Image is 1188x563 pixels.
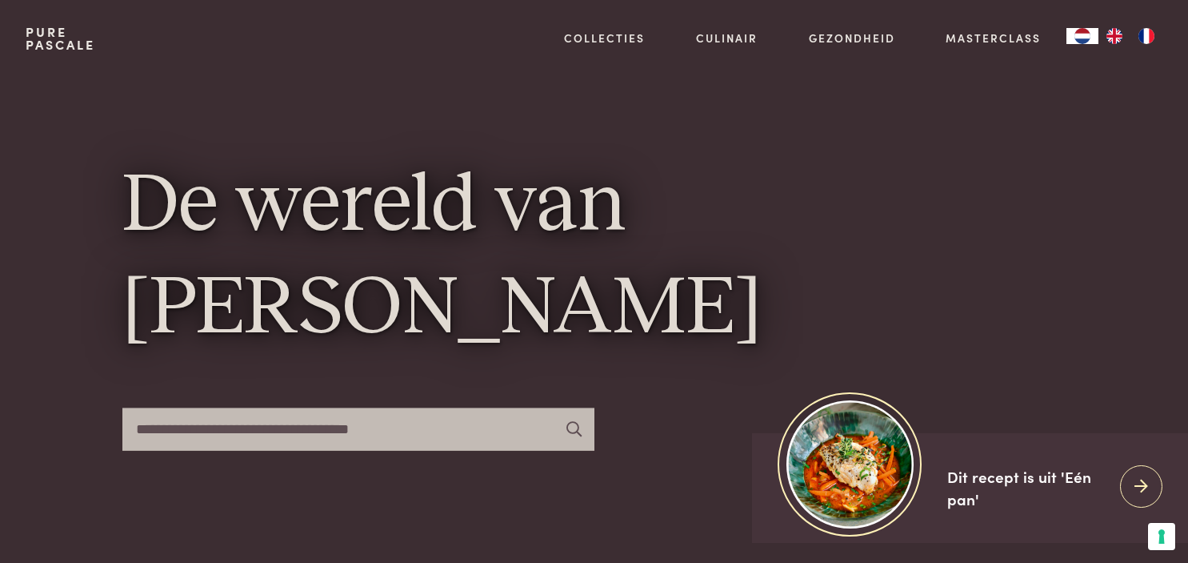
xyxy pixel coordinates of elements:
aside: Language selected: Nederlands [1066,28,1162,44]
a: EN [1098,28,1130,44]
h1: De wereld van [PERSON_NAME] [122,157,1066,361]
a: NL [1066,28,1098,44]
a: https://admin.purepascale.com/wp-content/uploads/2025/08/home_recept_link.jpg Dit recept is uit '... [752,433,1188,543]
ul: Language list [1098,28,1162,44]
div: Language [1066,28,1098,44]
div: Dit recept is uit 'Eén pan' [947,465,1107,511]
a: FR [1130,28,1162,44]
a: Culinair [696,30,758,46]
button: Uw voorkeuren voor toestemming voor trackingtechnologieën [1148,523,1175,550]
a: Gezondheid [809,30,895,46]
a: Collecties [564,30,645,46]
a: Masterclass [946,30,1041,46]
img: https://admin.purepascale.com/wp-content/uploads/2025/08/home_recept_link.jpg [786,400,914,528]
a: PurePascale [26,26,95,51]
